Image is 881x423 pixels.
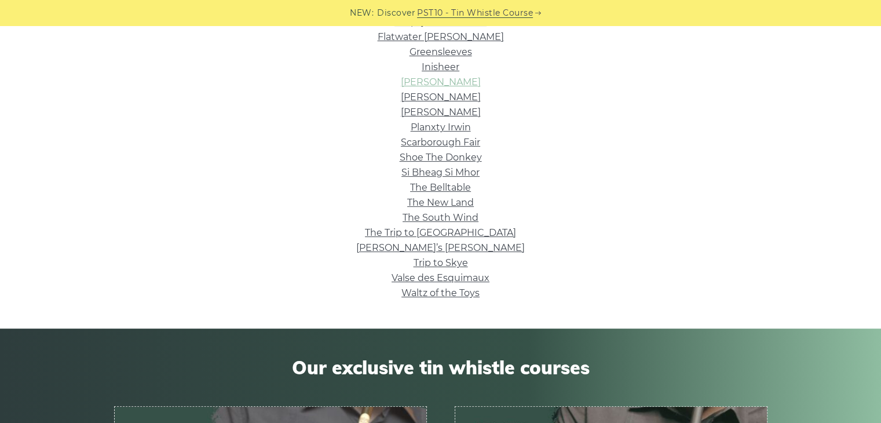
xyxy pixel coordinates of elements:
[350,6,374,20] span: NEW:
[356,242,525,253] a: [PERSON_NAME]’s [PERSON_NAME]
[401,107,481,118] a: [PERSON_NAME]
[422,61,459,72] a: Inisheer
[401,287,480,298] a: Waltz of the Toys
[410,182,471,193] a: The Belltable
[401,76,481,87] a: [PERSON_NAME]
[414,257,468,268] a: Trip to Skye
[400,152,482,163] a: Shoe The Donkey
[378,31,504,42] a: Flatwater [PERSON_NAME]
[403,212,478,223] a: The South Wind
[392,272,489,283] a: Valse des Esquimaux
[407,197,474,208] a: The New Land
[377,6,415,20] span: Discover
[410,46,472,57] a: Greensleeves
[401,137,480,148] a: Scarborough Fair
[114,356,767,378] span: Our exclusive tin whistle courses
[365,227,516,238] a: The Trip to [GEOGRAPHIC_DATA]
[401,92,481,103] a: [PERSON_NAME]
[417,6,533,20] a: PST10 - Tin Whistle Course
[411,122,471,133] a: Planxty Irwin
[401,167,480,178] a: Si­ Bheag Si­ Mhor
